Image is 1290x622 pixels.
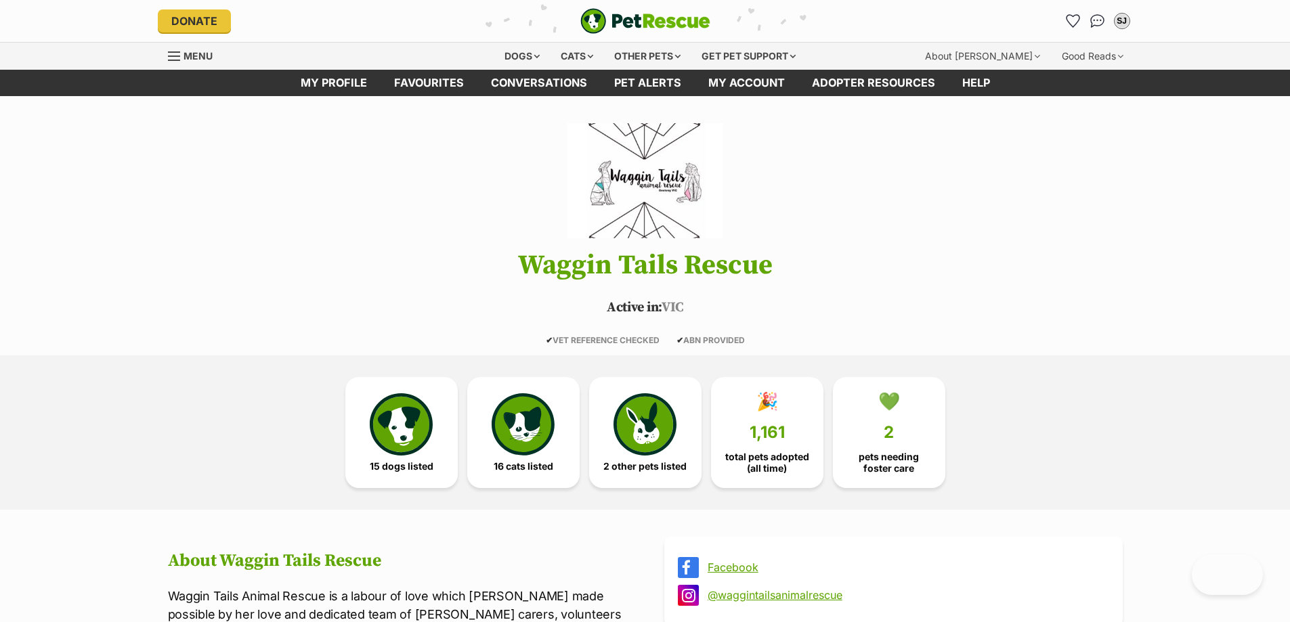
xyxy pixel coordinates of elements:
a: 15 dogs listed [345,377,458,488]
a: Help [949,70,1004,96]
img: chat-41dd97257d64d25036548639549fe6c8038ab92f7586957e7f3b1b290dea8141.svg [1090,14,1104,28]
a: Menu [168,43,222,67]
div: 🎉 [756,391,778,412]
span: 15 dogs listed [370,461,433,472]
img: cat-icon-068c71abf8fe30c970a85cd354bc8e23425d12f6e8612795f06af48be43a487a.svg [492,393,554,456]
a: Donate [158,9,231,32]
iframe: Help Scout Beacon - Open [1192,554,1263,595]
p: VIC [148,298,1143,318]
span: ABN PROVIDED [676,335,745,345]
span: pets needing foster care [844,451,934,473]
div: Get pet support [692,43,805,70]
span: Active in: [607,299,662,316]
a: @waggintailsanimalrescue [708,589,1104,601]
ul: Account quick links [1062,10,1133,32]
span: Menu [184,50,213,62]
icon: ✔ [676,335,683,345]
a: My account [695,70,798,96]
a: My profile [287,70,381,96]
icon: ✔ [546,335,553,345]
a: conversations [477,70,601,96]
h1: Waggin Tails Rescue [148,250,1143,280]
a: 2 other pets listed [589,377,702,488]
a: Conversations [1087,10,1109,32]
div: Cats [551,43,603,70]
div: 💚 [878,391,900,412]
a: Favourites [1062,10,1084,32]
img: bunny-icon-b786713a4a21a2fe6d13e954f4cb29d131f1b31f8a74b52ca2c6d2999bc34bbe.svg [614,393,676,456]
div: Other pets [605,43,690,70]
button: My account [1111,10,1133,32]
span: VET REFERENCE CHECKED [546,335,660,345]
div: Dogs [495,43,549,70]
div: SJ [1115,14,1129,28]
img: logo-e224e6f780fb5917bec1dbf3a21bbac754714ae5b6737aabdf751b685950b380.svg [580,8,710,34]
img: petrescue-icon-eee76f85a60ef55c4a1927667547b313a7c0e82042636edf73dce9c88f694885.svg [370,393,432,456]
div: Good Reads [1052,43,1133,70]
a: 🎉 1,161 total pets adopted (all time) [711,377,823,488]
a: Pet alerts [601,70,695,96]
a: Facebook [708,561,1104,573]
a: 💚 2 pets needing foster care [833,377,945,488]
span: 16 cats listed [494,461,553,472]
a: Adopter resources [798,70,949,96]
span: 2 [884,423,894,442]
a: PetRescue [580,8,710,34]
span: 1,161 [750,423,785,442]
img: Waggin Tails Rescue [567,123,722,238]
span: 2 other pets listed [603,461,687,472]
a: 16 cats listed [467,377,580,488]
span: total pets adopted (all time) [723,451,812,473]
h2: About Waggin Tails Rescue [168,551,626,571]
div: About [PERSON_NAME] [916,43,1050,70]
a: Favourites [381,70,477,96]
